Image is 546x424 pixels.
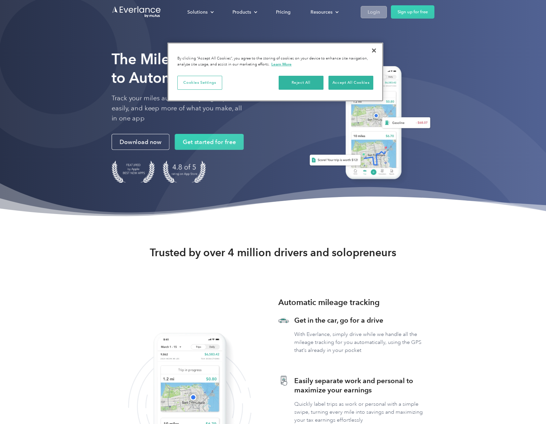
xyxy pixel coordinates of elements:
[361,6,387,18] a: Login
[278,296,380,308] h3: Automatic mileage tracking
[175,134,244,150] a: Get started for free
[328,76,373,90] button: Accept All Cookies
[187,8,208,16] div: Solutions
[177,76,222,90] button: Cookies Settings
[279,76,323,90] button: Reject All
[112,160,155,183] img: Badge for Featured by Apple Best New Apps
[177,56,373,67] div: By clicking “Accept All Cookies”, you agree to the storing of cookies on your device to enhance s...
[112,134,169,150] a: Download now
[167,43,383,101] div: Cookie banner
[271,62,292,66] a: More information about your privacy, opens in a new tab
[112,93,244,123] p: Track your miles automatically, log expenses easily, and keep more of what you make, all in one app
[226,6,263,18] div: Products
[294,330,434,354] p: With Everlance, simply drive while we handle all the mileage tracking for you automatically, usin...
[167,43,383,101] div: Privacy
[311,8,332,16] div: Resources
[304,6,344,18] div: Resources
[276,8,291,16] div: Pricing
[269,6,297,18] a: Pricing
[294,376,434,395] h3: Easily separate work and personal to maximize your earnings
[391,5,434,19] a: Sign up for free
[150,246,396,259] strong: Trusted by over 4 million drivers and solopreneurs
[294,316,434,325] h3: Get in the car, go for a drive
[294,400,434,424] p: Quickly label trips as work or personal with a simple swipe, turning every mile into savings and ...
[367,43,381,58] button: Close
[232,8,251,16] div: Products
[112,6,161,18] a: Go to homepage
[163,160,206,183] img: 4.9 out of 5 stars on the app store
[368,8,380,16] div: Login
[181,6,219,18] div: Solutions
